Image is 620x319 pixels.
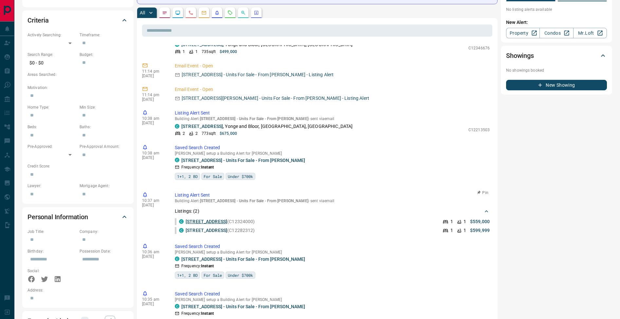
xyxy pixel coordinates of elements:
p: Saved Search Created [175,291,490,297]
p: 10:36 am [142,250,165,254]
strong: Instant [201,311,214,316]
p: Job Title: [27,229,76,235]
p: Credit Score: [27,163,128,169]
p: Budget: [80,52,128,58]
p: (C12324000) [186,218,255,225]
strong: Instant [201,165,214,169]
p: [DATE] [142,302,165,306]
button: New Showing [506,80,607,90]
p: Saved Search Created [175,243,490,250]
p: [STREET_ADDRESS][PERSON_NAME] - Units For Sale - From [PERSON_NAME] - Listing Alert [182,95,369,102]
p: Frequency: [181,164,214,170]
p: Saved Search Created [175,144,490,151]
p: Lawyer: [27,183,76,189]
h2: Criteria [27,15,49,26]
p: [DATE] [142,254,165,259]
span: 1+1, 2 BD [177,173,198,180]
p: $599,999 [470,227,490,234]
p: $0 - $0 [27,58,76,68]
p: 1 [183,49,185,55]
p: Areas Searched: [27,72,128,78]
p: 11:14 pm [142,69,165,74]
p: New Alert: [506,19,607,26]
svg: Emails [201,10,207,15]
p: Pre-Approval Amount: [80,144,128,150]
p: 11:14 pm [142,93,165,97]
p: Frequency: [181,310,214,316]
p: Actively Searching: [27,32,76,38]
div: condos.ca [175,257,179,261]
p: [DATE] [142,155,165,160]
span: For Sale [204,272,222,278]
p: $499,000 [220,49,237,55]
a: Mr.Loft [573,28,607,38]
p: Possession Date: [80,248,128,254]
span: [STREET_ADDRESS] - Units For Sale - From [PERSON_NAME] [200,116,308,121]
p: Search Range: [27,52,76,58]
p: [PERSON_NAME] setup a Building Alert for [PERSON_NAME] [175,297,490,302]
p: C12213503 [468,127,490,133]
p: Home Type: [27,104,76,110]
a: [STREET_ADDRESS] [186,219,227,224]
p: Timeframe: [80,32,128,38]
a: Condos [539,28,573,38]
div: condos.ca [179,228,184,233]
p: Baths: [80,124,128,130]
svg: Calls [188,10,193,15]
svg: Opportunities [241,10,246,15]
svg: Agent Actions [254,10,259,15]
h2: Showings [506,50,534,61]
a: [STREET_ADDRESS] - Units For Sale - From [PERSON_NAME] [181,257,305,262]
div: Criteria [27,12,128,28]
p: 773 sqft [202,131,216,136]
svg: Lead Browsing Activity [175,10,180,15]
span: 1+1, 2 BD [177,272,198,278]
p: 10:38 am [142,151,165,155]
p: No listing alerts available [506,7,607,12]
svg: Listing Alerts [214,10,220,15]
p: Mortgage Agent: [80,183,128,189]
span: [STREET_ADDRESS] - Units For Sale - From [PERSON_NAME] [200,199,308,203]
p: [PERSON_NAME] setup a Building Alert for [PERSON_NAME] [175,151,490,156]
p: [DATE] [142,97,165,102]
p: [DATE] [142,203,165,207]
div: Listings: (2) [175,205,490,217]
p: Company: [80,229,128,235]
p: Beds: [27,124,76,130]
p: [PERSON_NAME] setup a Building Alert for [PERSON_NAME] [175,250,490,255]
p: 1 [450,218,453,225]
p: Birthday: [27,248,76,254]
p: 10:35 am [142,297,165,302]
p: Building Alert : - sent via email [175,116,490,121]
p: 10:37 am [142,198,165,203]
p: $675,000 [220,131,237,136]
p: 1 [464,227,466,234]
p: Building Alert : - sent via email [175,199,490,203]
a: [STREET_ADDRESS] - Units For Sale - From [PERSON_NAME] [181,304,305,309]
h2: Personal Information [27,212,88,222]
p: Address: [27,287,128,293]
p: Min Size: [80,104,128,110]
span: Under $700k [228,272,253,278]
strong: Instant [201,264,214,268]
p: 10:38 am [142,116,165,121]
p: , Yonge and Bloor, [GEOGRAPHIC_DATA], [GEOGRAPHIC_DATA] [181,123,353,130]
p: [STREET_ADDRESS] - Units For Sale - From [PERSON_NAME] - Listing Alert [182,71,334,78]
p: Listings: ( 2 ) [175,208,199,215]
p: (C12282312) [186,227,255,234]
p: Email Event - Open [175,86,490,93]
p: No showings booked [506,67,607,73]
p: 1 [195,49,198,55]
p: [DATE] [142,121,165,125]
p: Email Event - Open [175,62,490,69]
p: Social: [27,268,76,274]
div: condos.ca [175,158,179,162]
svg: Notes [162,10,167,15]
svg: Requests [228,10,233,15]
p: Listing Alert Sent [175,110,490,116]
span: For Sale [204,173,222,180]
a: [STREET_ADDRESS] [186,228,227,233]
div: Showings [506,48,607,63]
p: Listing Alert Sent [175,192,490,199]
p: 735 sqft [202,49,216,55]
